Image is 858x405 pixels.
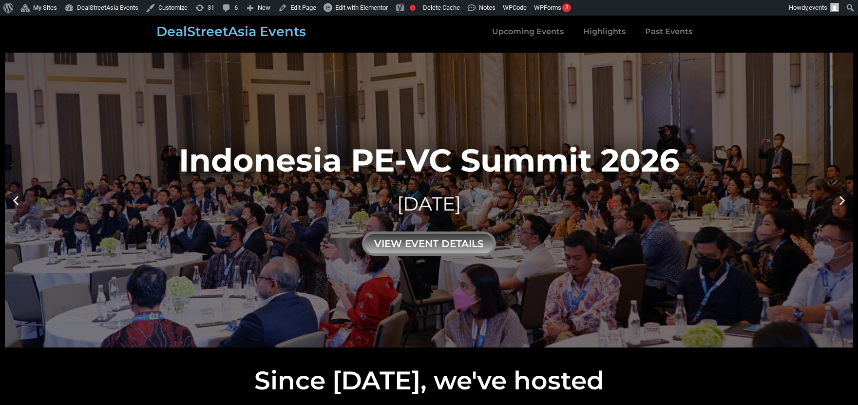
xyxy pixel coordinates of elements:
[635,20,702,43] a: Past Events
[5,368,853,393] h2: Since [DATE], we've hosted
[156,23,306,39] a: DealStreetAsia Events
[423,339,426,342] span: Go to slide 1
[179,144,679,176] div: Indonesia PE-VC Summit 2026
[10,194,22,206] div: Previous slide
[410,5,416,11] div: Focus keyphrase not set
[562,3,571,12] div: 3
[362,231,496,256] div: view event details
[335,4,388,11] span: Edit with Elementor
[5,53,853,347] a: Indonesia PE-VC Summit 2026[DATE]view event details
[809,4,827,11] span: events
[179,191,679,217] div: [DATE]
[573,20,635,43] a: Highlights
[482,20,573,43] a: Upcoming Events
[836,194,848,206] div: Next slide
[432,339,435,342] span: Go to slide 2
